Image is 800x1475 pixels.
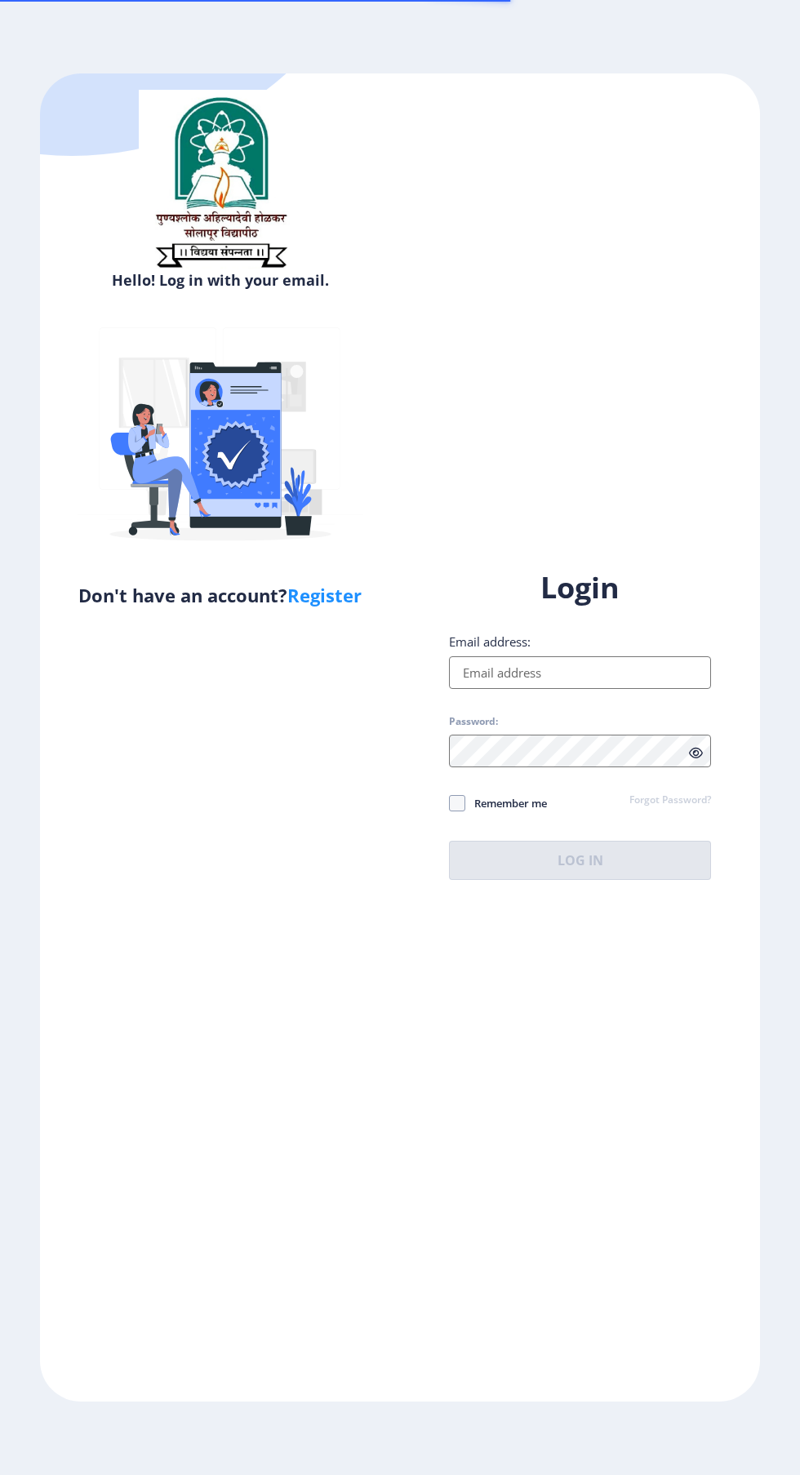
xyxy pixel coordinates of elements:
input: Email address [449,656,711,689]
img: Verified-rafiki.svg [78,296,363,582]
a: Register [287,583,362,607]
label: Email address: [449,633,531,650]
img: sulogo.png [139,90,302,274]
label: Password: [449,715,498,728]
h5: Don't have an account? [52,582,388,608]
h1: Login [449,568,711,607]
h6: Hello! Log in with your email. [52,270,388,290]
span: Remember me [465,793,547,813]
a: Forgot Password? [629,793,711,808]
button: Log In [449,841,711,880]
